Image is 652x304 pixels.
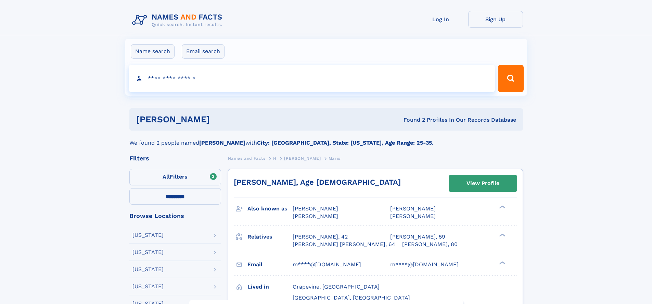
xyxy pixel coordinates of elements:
[293,241,395,248] a: [PERSON_NAME] [PERSON_NAME], 64
[284,154,321,162] a: [PERSON_NAME]
[247,281,293,293] h3: Lived in
[293,294,410,301] span: [GEOGRAPHIC_DATA], [GEOGRAPHIC_DATA]
[199,139,245,146] b: [PERSON_NAME]
[132,232,164,238] div: [US_STATE]
[129,213,221,219] div: Browse Locations
[129,131,523,147] div: We found 2 people named with .
[129,155,221,161] div: Filters
[449,175,517,192] a: View Profile
[402,241,458,248] a: [PERSON_NAME], 80
[273,154,277,162] a: H
[257,139,432,146] b: City: [GEOGRAPHIC_DATA], State: [US_STATE], Age Range: 25-35
[307,116,516,124] div: Found 2 Profiles In Our Records Database
[498,233,506,237] div: ❯
[234,178,401,186] a: [PERSON_NAME], Age [DEMOGRAPHIC_DATA]
[129,11,228,29] img: Logo Names and Facts
[293,205,338,212] span: [PERSON_NAME]
[247,259,293,270] h3: Email
[132,267,164,272] div: [US_STATE]
[498,205,506,209] div: ❯
[284,156,321,161] span: [PERSON_NAME]
[131,44,175,59] label: Name search
[498,260,506,265] div: ❯
[136,115,307,124] h1: [PERSON_NAME]
[132,250,164,255] div: [US_STATE]
[498,65,523,92] button: Search Button
[413,11,468,28] a: Log In
[129,65,495,92] input: search input
[129,169,221,185] label: Filters
[390,205,436,212] span: [PERSON_NAME]
[293,213,338,219] span: [PERSON_NAME]
[228,154,266,162] a: Names and Facts
[329,156,341,161] span: Mario
[293,233,348,241] a: [PERSON_NAME], 42
[273,156,277,161] span: H
[247,231,293,243] h3: Relatives
[293,283,380,290] span: Grapevine, [GEOGRAPHIC_DATA]
[132,284,164,289] div: [US_STATE]
[390,213,436,219] span: [PERSON_NAME]
[247,203,293,215] h3: Also known as
[182,44,225,59] label: Email search
[466,175,499,191] div: View Profile
[163,173,170,180] span: All
[468,11,523,28] a: Sign Up
[390,233,445,241] a: [PERSON_NAME], 59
